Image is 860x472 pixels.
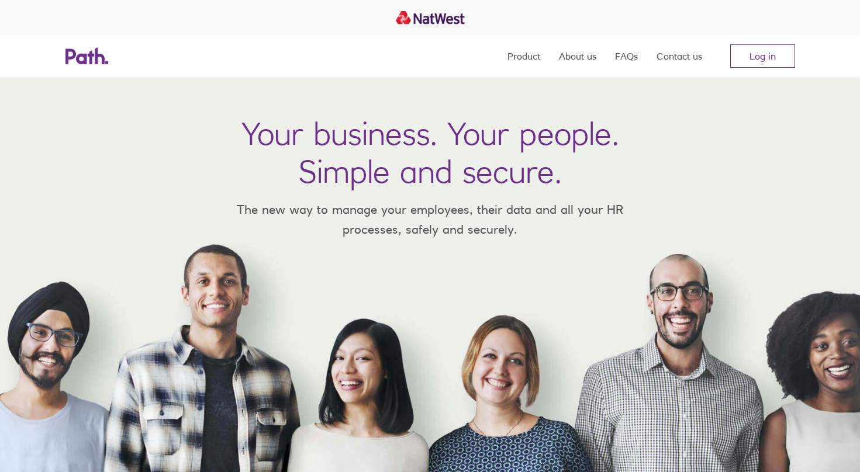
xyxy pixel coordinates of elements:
[220,200,641,239] p: The new way to manage your employees, their data and all your HR processes, safely and securely.
[657,35,702,77] a: Contact us
[507,35,540,77] a: Product
[615,35,638,77] a: FAQs
[559,35,596,77] a: About us
[730,44,795,68] a: Log in
[241,114,619,190] h1: Your business. Your people. Simple and secure.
